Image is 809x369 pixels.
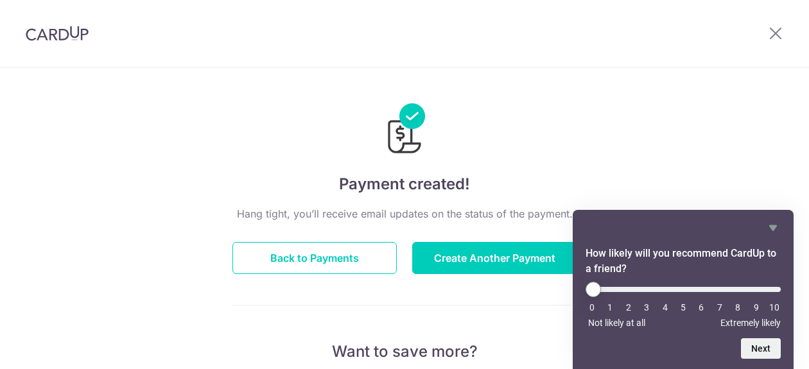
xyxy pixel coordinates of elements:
[750,302,763,313] li: 9
[604,302,616,313] li: 1
[622,302,635,313] li: 2
[232,242,397,274] button: Back to Payments
[695,302,708,313] li: 6
[232,206,577,221] p: Hang tight, you’ll receive email updates on the status of the payment.
[640,302,653,313] li: 3
[232,173,577,196] h4: Payment created!
[412,242,577,274] button: Create Another Payment
[586,220,781,359] div: How likely will you recommend CardUp to a friend? Select an option from 0 to 10, with 0 being Not...
[720,318,781,328] span: Extremely likely
[713,302,726,313] li: 7
[384,103,425,157] img: Payments
[768,302,781,313] li: 10
[741,338,781,359] button: Next question
[659,302,672,313] li: 4
[731,302,744,313] li: 8
[765,220,781,236] button: Hide survey
[586,246,781,277] h2: How likely will you recommend CardUp to a friend? Select an option from 0 to 10, with 0 being Not...
[677,302,690,313] li: 5
[586,282,781,328] div: How likely will you recommend CardUp to a friend? Select an option from 0 to 10, with 0 being Not...
[26,26,89,41] img: CardUp
[232,341,577,362] p: Want to save more?
[586,302,598,313] li: 0
[588,318,645,328] span: Not likely at all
